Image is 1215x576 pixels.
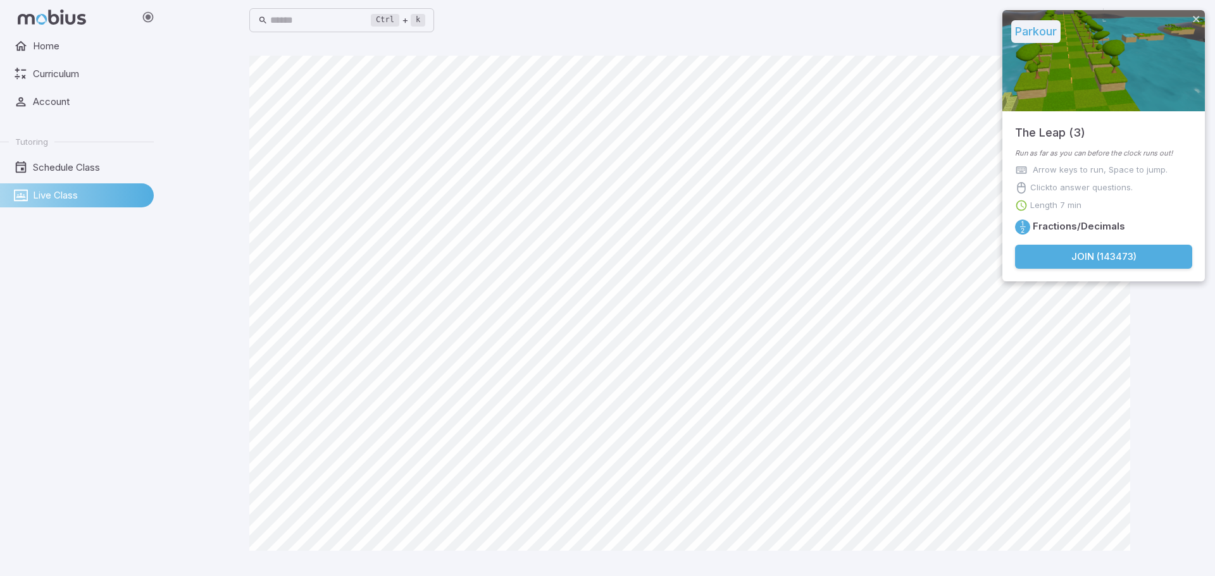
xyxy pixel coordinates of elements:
div: Join Activity [1002,10,1205,281]
span: Tutoring [15,136,48,147]
button: Report an Issue [1052,8,1076,32]
p: Arrow keys to run, Space to jump. [1033,164,1168,176]
kbd: Ctrl [371,14,399,27]
h5: Parkour [1011,20,1061,43]
button: Fullscreen Game [1028,8,1052,32]
p: Length 7 min [1030,199,1081,212]
h6: Fractions/Decimals [1033,219,1125,233]
p: Click to answer questions. [1030,181,1133,194]
div: + [371,13,425,28]
h5: The Leap (3) [1015,111,1085,142]
span: Curriculum [33,67,145,81]
button: Join (143473) [1015,245,1192,269]
kbd: k [411,14,425,27]
p: Run as far as you can before the clock runs out! [1015,148,1192,159]
span: Live Class [33,188,145,202]
button: close [1192,14,1201,26]
span: Account [33,95,145,109]
button: Start Drawing on Questions [1076,8,1100,32]
span: Home [33,39,145,53]
span: Schedule Class [33,161,145,175]
a: Fractions/Decimals [1015,219,1030,235]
